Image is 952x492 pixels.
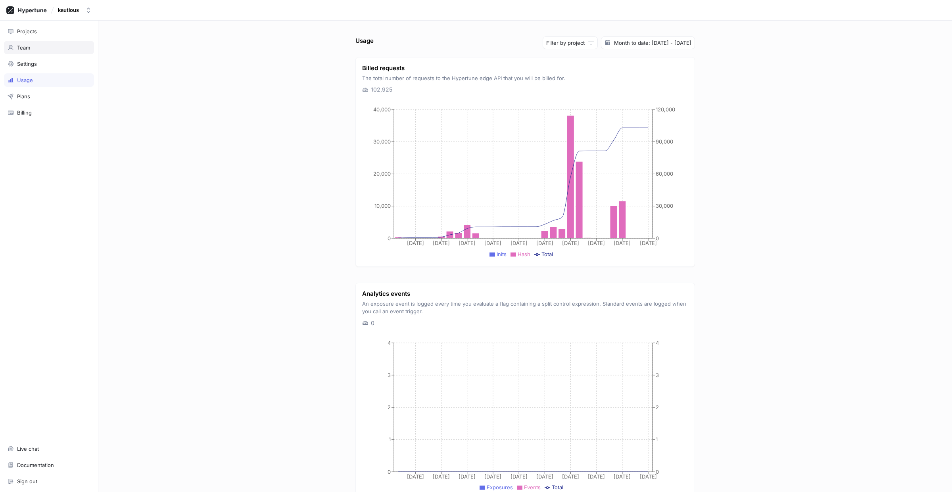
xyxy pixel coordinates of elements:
tspan: 30,000 [373,138,391,145]
tspan: 90,000 [656,138,673,145]
tspan: [DATE] [407,473,424,480]
p: The total number of requests to the Hypertune edge API that you will be billed for. [362,75,688,82]
p: An exposure event is logged every time you evaluate a flag containing a split control expression.... [362,300,688,316]
tspan: 4 [388,339,391,346]
tspan: [DATE] [484,473,501,480]
tspan: 2 [656,404,659,410]
div: Live chat [17,446,39,452]
tspan: [DATE] [640,473,657,480]
div: Plans [17,93,30,100]
p: Billed requests [362,64,688,73]
div: Documentation [17,462,54,468]
span: Total [552,484,563,490]
span: Total [541,251,553,257]
span: Month to date: [DATE] - [DATE] [614,39,691,47]
div: Filter by project [546,40,585,46]
div: Usage [17,77,33,83]
tspan: 3 [388,371,391,378]
tspan: [DATE] [511,473,528,480]
span: Inits [497,251,507,257]
tspan: [DATE] [640,240,657,246]
button: kautious [55,4,95,17]
tspan: [DATE] [588,473,605,480]
tspan: [DATE] [484,240,501,246]
tspan: 0 [656,235,659,241]
tspan: [DATE] [536,473,553,480]
tspan: 2 [388,404,391,410]
tspan: 1 [389,436,391,442]
a: Plans [4,90,94,103]
tspan: 20,000 [373,170,391,177]
tspan: 4 [656,339,659,346]
p: Analytics events [362,289,688,299]
tspan: [DATE] [511,240,528,246]
tspan: [DATE] [614,240,631,246]
div: Settings [17,61,37,67]
tspan: [DATE] [433,240,450,246]
div: Projects [17,28,37,34]
tspan: 120,000 [656,106,675,113]
tspan: 0 [388,235,391,241]
div: Billing [17,109,32,116]
tspan: 10,000 [374,203,391,209]
a: Projects [4,25,94,38]
div: kautious [58,7,79,13]
span: Hash [518,251,530,257]
span: Events [524,484,541,490]
tspan: [DATE] [536,240,553,246]
tspan: 1 [656,436,658,442]
p: 0 [371,319,374,327]
tspan: [DATE] [433,473,450,480]
tspan: 3 [656,371,659,378]
tspan: [DATE] [562,240,579,246]
tspan: 40,000 [373,106,391,113]
div: Sign out [17,478,37,484]
tspan: [DATE] [459,473,476,480]
a: Documentation [4,458,94,472]
tspan: 60,000 [656,170,673,177]
tspan: [DATE] [614,473,631,480]
button: Filter by project [543,36,598,49]
p: 102,925 [371,85,392,94]
tspan: 0 [388,468,391,475]
p: Usage [355,36,374,49]
a: Billing [4,106,94,119]
tspan: [DATE] [588,240,605,246]
tspan: 30,000 [656,203,673,209]
tspan: 0 [656,468,659,475]
div: Team [17,44,30,51]
tspan: [DATE] [459,240,476,246]
a: Settings [4,57,94,71]
a: Usage [4,73,94,87]
tspan: [DATE] [407,240,424,246]
a: Team [4,41,94,54]
tspan: [DATE] [562,473,579,480]
span: Exposures [487,484,513,490]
